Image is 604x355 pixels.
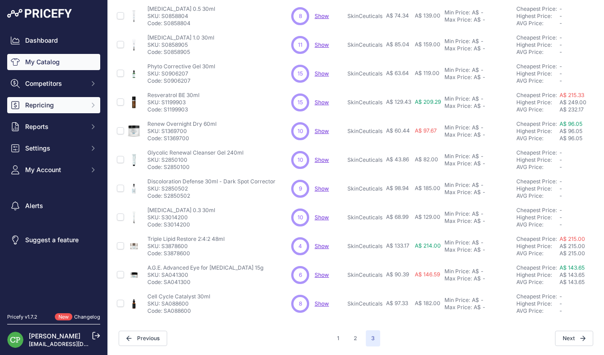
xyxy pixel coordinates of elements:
[479,239,484,246] div: -
[516,120,557,127] a: Cheapest Price:
[147,99,200,106] p: SKU: S1199903
[444,16,472,23] div: Max Price:
[444,246,472,253] div: Max Price:
[444,210,470,217] div: Min Price:
[516,271,560,279] div: Highest Price:
[25,144,84,153] span: Settings
[315,185,329,192] span: Show
[516,77,560,84] div: AVG Price:
[474,131,481,138] div: A$
[560,120,582,127] a: A$ 96.05
[560,13,562,19] span: -
[315,13,329,19] a: Show
[481,246,485,253] div: -
[474,189,481,196] div: A$
[315,156,329,163] a: Show
[147,307,210,315] p: Code: SA088600
[386,12,409,19] span: A$ 74.34
[25,79,84,88] span: Competitors
[516,235,557,242] a: Cheapest Price:
[147,34,214,41] p: [MEDICAL_DATA] 1.0 30ml
[516,128,560,135] div: Highest Price:
[147,63,215,70] p: Phyto Corrective Gel 30ml
[516,92,557,98] a: Cheapest Price:
[560,149,562,156] span: -
[147,300,210,307] p: SKU: SA088600
[444,124,470,131] div: Min Price:
[481,45,485,52] div: -
[481,189,485,196] div: -
[7,32,100,49] a: Dashboard
[516,178,557,185] a: Cheapest Price:
[560,20,562,27] span: -
[347,128,382,135] p: SkinCeuticals
[55,313,72,321] span: New
[516,156,560,164] div: Highest Price:
[516,106,560,113] div: AVG Price:
[386,271,409,278] span: A$ 90.39
[516,192,560,200] div: AVG Price:
[347,99,382,106] p: SkinCeuticals
[298,41,302,49] span: 11
[560,214,562,221] span: -
[147,250,225,257] p: Code: S3878600
[298,127,303,135] span: 10
[147,41,214,49] p: SKU: S0858905
[516,243,560,250] div: Highest Price:
[472,67,479,74] div: A$
[7,232,100,248] a: Suggest a feature
[474,16,481,23] div: A$
[147,235,225,243] p: Triple Lipid Restore 2:4:2 48ml
[444,160,472,167] div: Max Price:
[147,185,275,192] p: SKU: S2850502
[516,250,560,257] div: AVG Price:
[147,120,217,128] p: Renew Overnight Dry 60ml
[147,77,215,84] p: Code: S0906207
[7,9,72,18] img: Pricefy Logo
[444,74,472,81] div: Max Price:
[560,99,586,106] span: A$ 249.00
[560,106,603,113] div: A$ 232.17
[516,307,560,315] div: AVG Price:
[415,271,440,278] span: A$ 146.59
[516,264,557,271] a: Cheapest Price:
[472,38,479,45] div: A$
[347,214,382,221] p: SkinCeuticals
[415,127,437,134] span: A$ 97.67
[347,185,382,192] p: SkinCeuticals
[481,74,485,81] div: -
[315,214,329,221] span: Show
[147,92,200,99] p: Resveratrol BE 30ml
[315,128,329,134] span: Show
[74,314,100,320] a: Changelog
[147,106,200,113] p: Code: S1199903
[560,192,562,199] span: -
[444,297,470,304] div: Min Price:
[474,246,481,253] div: A$
[516,41,560,49] div: Highest Price:
[298,98,303,106] span: 15
[147,5,215,13] p: [MEDICAL_DATA] 0.5 30ml
[348,330,362,346] button: Go to page 2
[474,74,481,81] div: A$
[560,135,603,142] div: A$ 96.05
[560,307,562,314] span: -
[516,5,557,12] a: Cheapest Price:
[560,221,562,228] span: -
[516,70,560,77] div: Highest Price:
[147,20,215,27] p: Code: S0858804
[7,140,100,156] button: Settings
[444,95,470,102] div: Min Price:
[386,185,409,191] span: A$ 98.94
[474,275,481,282] div: A$
[516,207,557,213] a: Cheapest Price:
[299,185,302,193] span: 9
[315,243,329,249] a: Show
[386,70,409,76] span: A$ 63.64
[479,182,484,189] div: -
[474,304,481,311] div: A$
[444,38,470,45] div: Min Price:
[315,70,329,77] a: Show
